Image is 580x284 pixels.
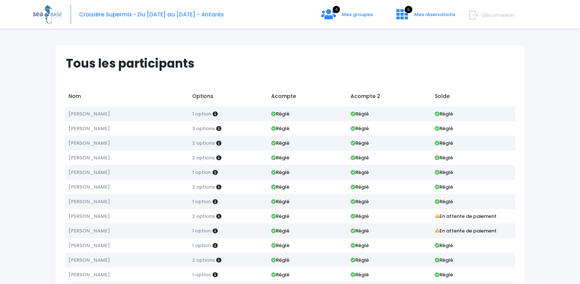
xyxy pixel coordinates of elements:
strong: Réglé [351,125,369,132]
strong: Réglé [351,169,369,176]
strong: Réglé [351,140,369,147]
strong: Réglé [271,110,289,117]
span: 4 [333,6,340,13]
span: Mes réservations [414,11,455,18]
strong: Réglé [351,271,369,278]
strong: Réglé [271,125,289,132]
strong: En attente de paiement [435,213,497,220]
strong: Réglé [435,169,453,176]
strong: Réglé [351,154,369,161]
strong: Réglé [435,140,453,147]
a: 5 Mes réservations [390,14,460,20]
strong: Réglé [435,154,453,161]
span: [PERSON_NAME] [68,140,110,147]
span: 1 option [192,110,211,117]
strong: Réglé [271,227,289,234]
strong: Réglé [435,110,453,117]
strong: En attente de paiement [435,227,497,234]
strong: Réglé [351,183,369,190]
td: Acompte 2 [347,89,431,106]
strong: Réglé [435,183,453,190]
span: [PERSON_NAME] [68,271,110,278]
strong: Réglé [271,140,289,147]
strong: Réglé [271,183,289,190]
strong: Réglé [435,257,453,264]
span: 5 [405,6,412,13]
span: 2 options [192,213,215,220]
strong: Réglé [351,227,369,234]
span: [PERSON_NAME] [68,227,110,234]
span: [PERSON_NAME] [68,125,110,132]
span: [PERSON_NAME] [68,213,110,220]
strong: Réglé [435,242,453,249]
strong: Réglé [351,198,369,205]
span: 2 options [192,154,215,161]
strong: Réglé [351,257,369,264]
strong: Réglé [351,110,369,117]
strong: Réglé [271,154,289,161]
td: Nom [65,89,188,106]
span: 2 options [192,183,215,190]
strong: Réglé [271,271,289,278]
span: [PERSON_NAME] [68,110,110,117]
span: Croisière Supermix - Du [DATE] au [DATE] - Antarès [79,11,224,18]
strong: Réglé [271,242,289,249]
span: 1 option [192,198,211,205]
strong: Réglé [271,213,289,220]
span: 1 option [192,169,211,176]
span: [PERSON_NAME] [68,154,110,161]
span: 1 option [192,271,211,278]
strong: Réglé [435,271,453,278]
span: 3 options [192,125,215,132]
strong: Réglé [271,257,289,264]
strong: Réglé [351,213,369,220]
td: Acompte [268,89,347,106]
span: Mes groupes [342,11,373,18]
td: Solde [431,89,515,106]
span: 1 option [192,242,211,249]
span: 2 options [192,257,215,264]
td: Options [188,89,267,106]
strong: Réglé [435,125,453,132]
span: [PERSON_NAME] [68,257,110,264]
span: [PERSON_NAME] [68,183,110,190]
strong: Réglé [271,169,289,176]
span: [PERSON_NAME] [68,169,110,176]
span: [PERSON_NAME] [68,198,110,205]
span: 2 options [192,140,215,147]
h1: Tous les participants [66,56,521,71]
span: [PERSON_NAME] [68,242,110,249]
strong: Réglé [435,198,453,205]
strong: Réglé [271,198,289,205]
span: 1 option [192,227,211,234]
span: Déconnexion [482,12,514,19]
a: 4 Mes groupes [315,14,379,20]
strong: Réglé [351,242,369,249]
